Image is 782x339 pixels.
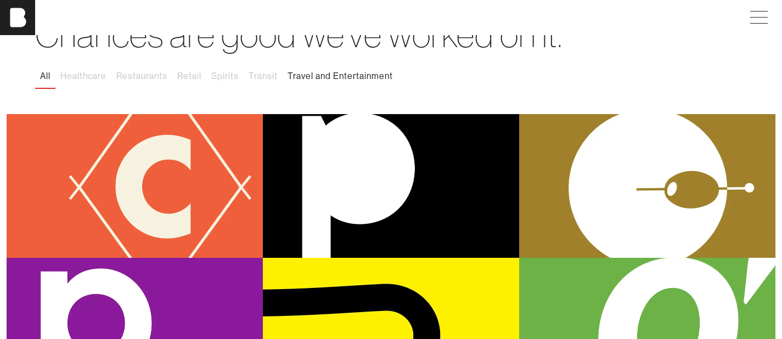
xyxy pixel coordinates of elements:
button: Restaurants [111,65,172,88]
h1: Chances are good we’ve worked on it. [35,14,747,56]
button: Transit [244,65,283,88]
button: Travel and Entertainment [283,65,398,88]
button: All [35,65,55,88]
button: Retail [172,65,206,88]
button: Spirits [206,65,244,88]
button: Healthcare [55,65,111,88]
